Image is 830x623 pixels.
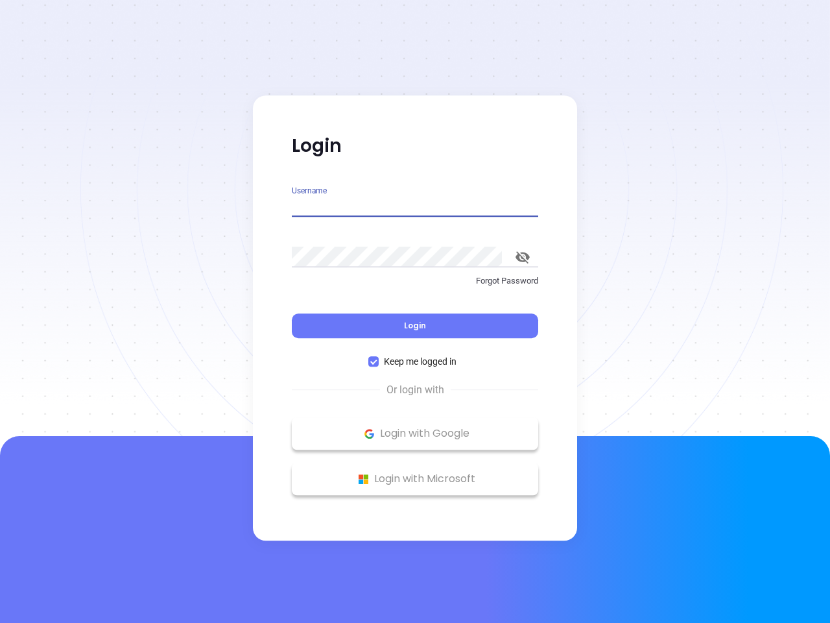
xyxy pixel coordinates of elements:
[292,275,538,287] p: Forgot Password
[292,187,327,195] label: Username
[355,471,372,487] img: Microsoft Logo
[361,426,377,442] img: Google Logo
[298,469,532,489] p: Login with Microsoft
[404,320,426,331] span: Login
[292,313,538,338] button: Login
[298,424,532,443] p: Login with Google
[292,417,538,450] button: Google Logo Login with Google
[292,134,538,158] p: Login
[507,241,538,273] button: toggle password visibility
[379,354,462,369] span: Keep me logged in
[292,275,538,298] a: Forgot Password
[380,382,451,398] span: Or login with
[292,463,538,495] button: Microsoft Logo Login with Microsoft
